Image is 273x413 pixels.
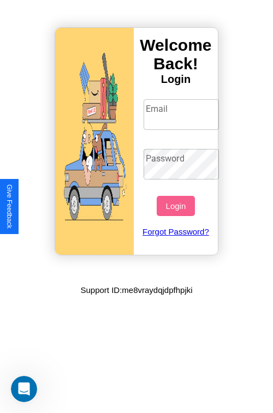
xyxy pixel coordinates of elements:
[134,36,218,73] h3: Welcome Back!
[134,73,218,86] h4: Login
[5,184,13,229] div: Give Feedback
[157,196,194,216] button: Login
[138,216,214,247] a: Forgot Password?
[55,28,134,255] img: gif
[11,376,37,402] iframe: Intercom live chat
[80,283,192,297] p: Support ID: me8vraydqjdpfhpjki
